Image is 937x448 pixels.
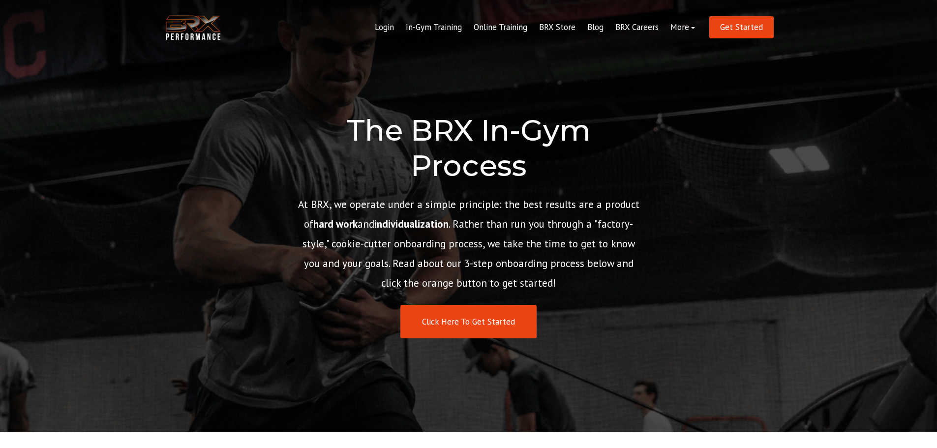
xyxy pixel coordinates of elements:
[709,16,774,38] a: Get Started
[164,13,223,43] img: BRX Transparent Logo-2
[665,16,701,39] a: More
[298,198,639,290] span: At BRX, we operate under a simple principle: the best results are a product of and . Rather than ...
[347,112,591,183] span: The BRX In-Gym Process
[374,217,449,231] strong: individualization
[609,16,665,39] a: BRX Careers
[369,16,701,39] div: Navigation Menu
[468,16,533,39] a: Online Training
[400,305,537,339] a: Click Here To Get Started
[533,16,581,39] a: BRX Store
[400,16,468,39] a: In-Gym Training
[581,16,609,39] a: Blog
[313,217,358,231] strong: hard work
[369,16,400,39] a: Login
